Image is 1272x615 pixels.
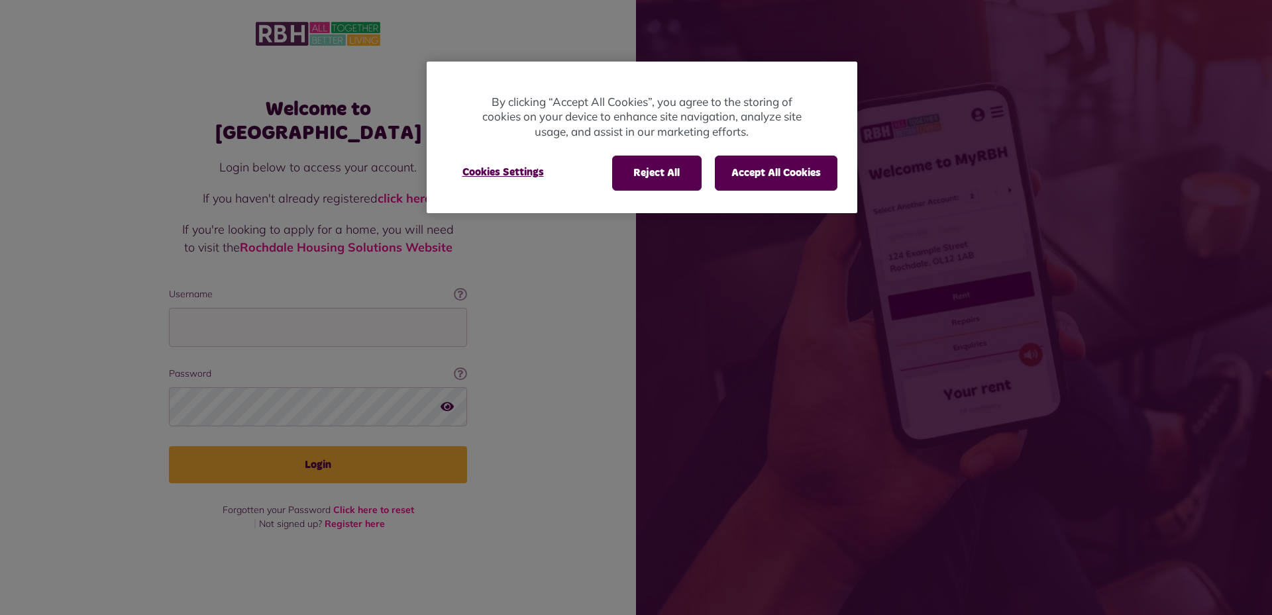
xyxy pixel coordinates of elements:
div: Cookie banner [427,62,857,213]
button: Reject All [612,156,702,190]
button: Cookies Settings [447,156,560,189]
p: By clicking “Accept All Cookies”, you agree to the storing of cookies on your device to enhance s... [480,95,804,140]
button: Accept All Cookies [715,156,837,190]
div: Privacy [427,62,857,213]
